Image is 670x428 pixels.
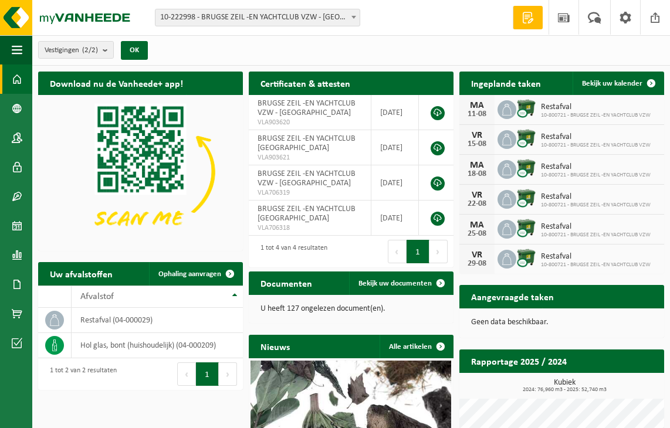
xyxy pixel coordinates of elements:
a: Bekijk uw kalender [573,72,663,95]
div: 1 tot 4 van 4 resultaten [255,239,327,264]
img: WB-1100-CU [516,158,536,178]
button: 1 [407,240,429,263]
span: 10-800721 - BRUGSE ZEIL -EN YACHTCLUB VZW [541,232,651,239]
button: Vestigingen(2/2) [38,41,114,59]
img: WB-1100-CU [516,98,536,118]
h2: Ingeplande taken [459,72,553,94]
a: Alle artikelen [380,335,452,358]
span: VLA706318 [258,223,362,233]
span: Restafval [541,192,651,202]
span: Vestigingen [45,42,98,59]
span: 10-800721 - BRUGSE ZEIL -EN YACHTCLUB VZW [541,261,651,269]
div: 22-08 [465,200,489,208]
button: 1 [196,362,219,386]
div: 15-08 [465,140,489,148]
button: Previous [177,362,196,386]
span: 10-222998 - BRUGSE ZEIL -EN YACHTCLUB VZW - BRUGGE [155,9,360,26]
a: Bekijk rapportage [577,372,663,396]
p: U heeft 127 ongelezen document(en). [260,305,442,313]
h3: Kubiek [465,379,664,393]
div: VR [465,191,489,200]
h2: Documenten [249,271,324,294]
span: Ophaling aanvragen [158,270,221,278]
td: hol glas, bont (huishoudelijk) (04-000209) [72,333,243,358]
div: 29-08 [465,260,489,268]
button: OK [121,41,148,60]
div: 1 tot 2 van 2 resultaten [44,361,117,387]
h2: Certificaten & attesten [249,72,362,94]
span: 10-800721 - BRUGSE ZEIL -EN YACHTCLUB VZW [541,142,651,149]
span: Afvalstof [80,292,114,301]
td: [DATE] [371,130,419,165]
td: [DATE] [371,201,419,236]
img: WB-1100-CU [516,188,536,208]
span: Bekijk uw kalender [582,80,642,87]
span: VLA903621 [258,153,362,162]
a: Ophaling aanvragen [149,262,242,286]
img: Download de VHEPlus App [38,95,243,249]
span: Restafval [541,103,651,112]
div: MA [465,220,489,230]
span: 10-800721 - BRUGSE ZEIL -EN YACHTCLUB VZW [541,172,651,179]
count: (2/2) [82,46,98,54]
div: MA [465,101,489,110]
span: VLA903620 [258,118,362,127]
td: [DATE] [371,95,419,130]
div: 11-08 [465,110,489,118]
div: 25-08 [465,230,489,238]
span: BRUGSE ZEIL -EN YACHTCLUB VZW - [GEOGRAPHIC_DATA] [258,169,356,188]
span: 2024: 76,960 m3 - 2025: 52,740 m3 [465,387,664,393]
h2: Download nu de Vanheede+ app! [38,72,195,94]
span: Bekijk uw documenten [358,280,432,287]
span: 10-800721 - BRUGSE ZEIL -EN YACHTCLUB VZW [541,202,651,209]
p: Geen data beschikbaar. [471,318,652,327]
td: restafval (04-000029) [72,308,243,333]
div: VR [465,250,489,260]
span: Restafval [541,133,651,142]
span: VLA706319 [258,188,362,198]
a: Bekijk uw documenten [349,271,452,295]
button: Next [429,240,448,263]
span: Restafval [541,252,651,261]
span: BRUGSE ZEIL -EN YACHTCLUB [GEOGRAPHIC_DATA] [258,134,356,152]
h2: Aangevraagde taken [459,285,566,308]
span: Restafval [541,222,651,232]
span: Restafval [541,162,651,172]
img: WB-1100-CU [516,128,536,148]
h2: Rapportage 2025 / 2024 [459,349,578,372]
button: Previous [388,240,407,263]
h2: Nieuws [249,335,302,358]
div: MA [465,161,489,170]
div: VR [465,131,489,140]
td: [DATE] [371,165,419,201]
span: BRUGSE ZEIL -EN YACHTCLUB VZW - [GEOGRAPHIC_DATA] [258,99,356,117]
button: Next [219,362,237,386]
span: 10-800721 - BRUGSE ZEIL -EN YACHTCLUB VZW [541,112,651,119]
span: BRUGSE ZEIL -EN YACHTCLUB [GEOGRAPHIC_DATA] [258,205,356,223]
div: 18-08 [465,170,489,178]
img: WB-1100-CU [516,248,536,268]
img: WB-1100-CU [516,218,536,238]
h2: Uw afvalstoffen [38,262,124,285]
